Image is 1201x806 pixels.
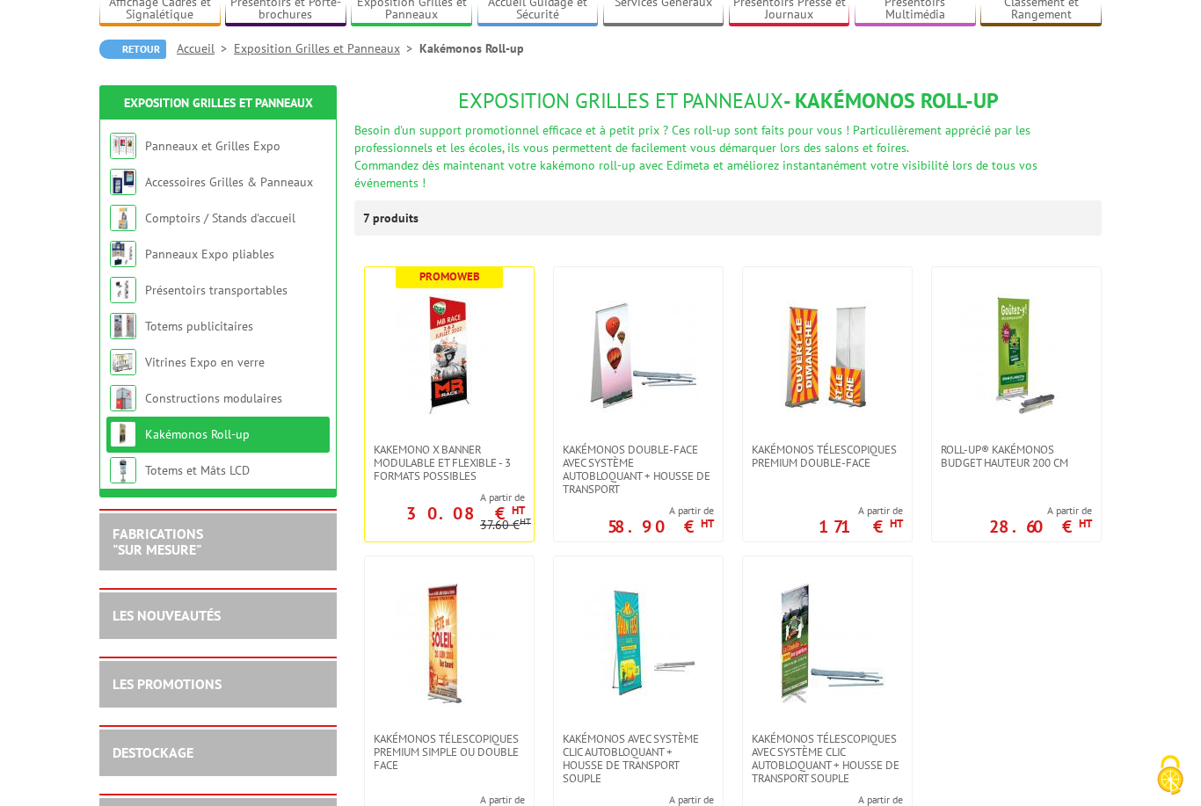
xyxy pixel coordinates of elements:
a: Totems et Mâts LCD [145,462,250,478]
div: Commandez dès maintenant votre kakémono roll-up avec Edimeta et améliorez instantanément votre vi... [354,156,1102,192]
b: Promoweb [419,269,480,284]
a: LES PROMOTIONS [113,675,222,693]
span: Roll-Up® Kakémonos Budget Hauteur 200 cm [941,443,1092,469]
img: Kakémonos Roll-up [110,421,136,447]
a: Présentoirs transportables [145,282,288,298]
img: Totems et Mâts LCD [110,457,136,483]
a: Retour [99,40,166,59]
a: Panneaux et Grilles Expo [145,138,280,154]
img: Panneaux Expo pliables [110,241,136,267]
p: 30.08 € [406,508,525,519]
sup: HT [512,503,525,518]
img: Totems publicitaires [110,313,136,339]
span: A partir de [989,504,1092,518]
span: kakémonos double-face avec système autobloquant + housse de transport [563,443,714,496]
span: kakémonos avec système clic autobloquant + housse de transport souple [563,732,714,785]
h1: - Kakémonos Roll-up [354,90,1102,113]
a: Kakémonos Roll-up [145,426,250,442]
a: Roll-Up® Kakémonos Budget Hauteur 200 cm [932,443,1101,469]
a: Kakémonos télescopiques Premium simple ou double face [365,732,534,772]
img: Présentoirs transportables [110,277,136,303]
span: Kakemono X Banner modulable et flexible - 3 formats possibles [374,443,525,483]
img: Roll-Up® Kakémonos Budget Hauteur 200 cm [955,294,1078,417]
a: Constructions modulaires [145,390,282,406]
img: kakémonos double-face avec système autobloquant + housse de transport [577,294,700,417]
img: Comptoirs / Stands d'accueil [110,205,136,231]
sup: HT [890,516,903,531]
div: Besoin d'un support promotionnel efficace et à petit prix ? Ces roll-up sont faits pour vous ! Pa... [354,121,1102,156]
a: Vitrines Expo en verre [145,354,265,370]
a: Panneaux Expo pliables [145,246,274,262]
a: Kakémonos télescopiques Premium double-face [743,443,912,469]
a: LES NOUVEAUTÉS [113,606,221,624]
a: Comptoirs / Stands d'accueil [145,210,295,226]
a: Totems publicitaires [145,318,253,334]
li: Kakémonos Roll-up [419,40,524,57]
a: Exposition Grilles et Panneaux [124,95,313,111]
p: 58.90 € [608,521,714,532]
img: Constructions modulaires [110,385,136,411]
sup: HT [1079,516,1092,531]
a: kakémonos avec système clic autobloquant + housse de transport souple [554,732,723,785]
img: kakémonos avec système clic autobloquant + housse de transport souple [577,583,700,706]
img: Panneaux et Grilles Expo [110,133,136,159]
a: Accessoires Grilles & Panneaux [145,174,313,190]
button: Cookies (fenêtre modale) [1139,746,1201,806]
a: kakémonos double-face avec système autobloquant + housse de transport [554,443,723,496]
a: Kakémonos télescopiques avec système clic autobloquant + housse de transport souple [743,732,912,785]
a: FABRICATIONS"Sur Mesure" [113,525,203,558]
p: 28.60 € [989,521,1092,532]
img: Kakemono X Banner modulable et flexible - 3 formats possibles [388,294,511,417]
p: 37.60 € [480,519,531,532]
a: Accueil [177,40,234,56]
p: 7 produits [363,200,429,236]
a: Exposition Grilles et Panneaux [234,40,419,56]
span: A partir de [608,504,714,518]
span: Kakémonos télescopiques Premium double-face [752,443,903,469]
a: DESTOCKAGE [113,744,193,761]
a: Kakemono X Banner modulable et flexible - 3 formats possibles [365,443,534,483]
span: Kakémonos télescopiques Premium simple ou double face [374,732,525,772]
img: Kakémonos télescopiques Premium simple ou double face [388,583,511,706]
sup: HT [520,515,531,527]
sup: HT [701,516,714,531]
span: Exposition Grilles et Panneaux [458,87,783,114]
span: A partir de [365,490,525,505]
span: A partir de [819,504,903,518]
img: Kakémonos télescopiques Premium double-face [766,294,889,417]
p: 171 € [819,521,903,532]
img: Accessoires Grilles & Panneaux [110,169,136,195]
span: Kakémonos télescopiques avec système clic autobloquant + housse de transport souple [752,732,903,785]
img: Vitrines Expo en verre [110,349,136,375]
img: Cookies (fenêtre modale) [1148,753,1192,797]
img: Kakémonos télescopiques avec système clic autobloquant + housse de transport souple [766,583,889,706]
